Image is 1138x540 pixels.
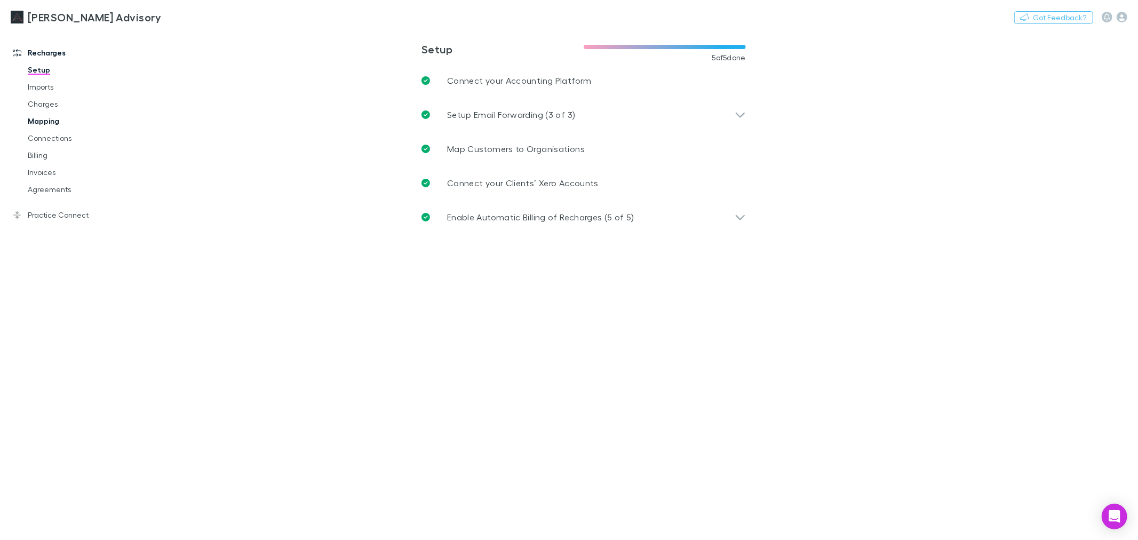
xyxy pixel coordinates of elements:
div: Open Intercom Messenger [1102,504,1127,529]
p: Setup Email Forwarding (3 of 3) [447,108,575,121]
a: Imports [17,78,147,96]
p: Map Customers to Organisations [447,142,585,155]
h3: Setup [421,43,584,55]
a: Billing [17,147,147,164]
p: Connect your Clients’ Xero Accounts [447,177,599,189]
span: 5 of 5 done [712,53,746,62]
a: Agreements [17,181,147,198]
div: Setup Email Forwarding (3 of 3) [413,98,754,132]
a: [PERSON_NAME] Advisory [4,4,168,30]
img: Liston Newton Advisory's Logo [11,11,23,23]
div: Enable Automatic Billing of Recharges (5 of 5) [413,200,754,234]
p: Connect your Accounting Platform [447,74,592,87]
h3: [PERSON_NAME] Advisory [28,11,161,23]
a: Charges [17,96,147,113]
a: Connections [17,130,147,147]
a: Invoices [17,164,147,181]
p: Enable Automatic Billing of Recharges (5 of 5) [447,211,634,224]
a: Setup [17,61,147,78]
button: Got Feedback? [1014,11,1093,24]
a: Recharges [2,44,147,61]
a: Practice Connect [2,207,147,224]
a: Connect your Clients’ Xero Accounts [413,166,754,200]
a: Mapping [17,113,147,130]
a: Map Customers to Organisations [413,132,754,166]
a: Connect your Accounting Platform [413,63,754,98]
